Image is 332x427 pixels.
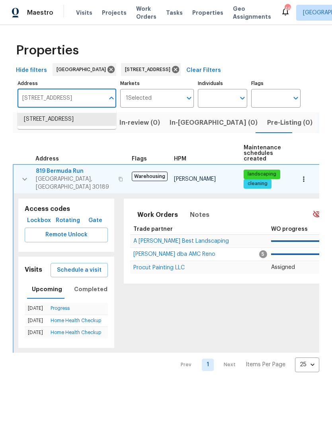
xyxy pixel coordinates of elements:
h5: Access codes [25,205,108,213]
span: Notes [190,209,209,220]
span: Schedule a visit [57,265,102,275]
span: Rotating [57,216,79,226]
nav: Pagination Navigation [173,357,319,372]
span: landscaping [244,171,279,178]
span: In-review (0) [119,117,160,128]
span: Flags [132,156,147,162]
td: [DATE] [25,303,47,315]
span: [GEOGRAPHIC_DATA] [57,66,109,73]
span: HPM [174,156,186,162]
a: Home Health Checkup [51,330,101,335]
a: Procut Painting LLC [133,265,185,270]
div: [STREET_ADDRESS] [121,63,181,76]
button: Gate [82,213,108,228]
span: Maintenance schedules created [244,145,281,162]
span: Upcoming [32,284,62,294]
label: Markets [120,81,194,86]
div: [GEOGRAPHIC_DATA] [53,63,116,76]
span: Gate [86,216,105,226]
span: Properties [16,46,79,54]
span: Projects [102,9,127,17]
button: Open [184,93,195,104]
span: Remote Unlock [31,230,102,240]
span: Address [35,156,59,162]
span: Completed [74,284,107,294]
button: Open [290,93,301,104]
button: Remote Unlock [25,228,108,242]
button: Open [237,93,248,104]
span: Work Orders [137,209,178,220]
p: Items Per Page [246,361,285,369]
li: [STREET_ADDRESS] [18,113,116,126]
button: Close [106,93,117,104]
h5: Visits [25,266,42,274]
button: Rotating [53,213,82,228]
span: In-[GEOGRAPHIC_DATA] (0) [170,117,258,128]
div: 46 [285,5,290,13]
label: Flags [251,81,301,86]
label: Address [18,81,116,86]
a: Home Health Checkup [51,318,101,323]
span: Trade partner [133,226,173,232]
span: [STREET_ADDRESS] [125,66,174,73]
td: [DATE] [25,315,47,327]
span: cleaning [244,180,271,187]
span: 819 Bermuda Run [36,167,113,175]
td: [DATE] [25,327,47,338]
span: Work Orders [136,5,156,21]
span: Warehousing [132,172,168,181]
p: Assigned [271,263,319,272]
span: Geo Assignments [233,5,271,21]
div: 25 [295,354,319,375]
button: Clear Filters [183,63,224,78]
button: Schedule a visit [51,263,108,278]
a: [PERSON_NAME] dba AMC Reno [133,252,215,257]
button: Lockbox [25,213,53,228]
span: Pre-Listing (0) [267,117,312,128]
span: Tasks [166,10,183,15]
span: [GEOGRAPHIC_DATA], [GEOGRAPHIC_DATA] 30189 [36,175,113,191]
a: Goto page 1 [202,359,214,371]
span: Lockbox [28,216,50,226]
a: A [PERSON_NAME] Best Landscaping [133,239,229,243]
span: Procut Painting LLC [133,265,185,270]
span: Hide filters [16,66,47,75]
span: 5 [259,250,267,258]
span: 1 Selected [126,95,152,102]
span: Maestro [27,9,53,17]
span: Properties [192,9,223,17]
label: Individuals [198,81,247,86]
span: WO progress [271,226,308,232]
span: Visits [76,9,92,17]
span: [PERSON_NAME] [174,176,216,182]
input: Search ... [18,89,104,108]
span: Clear Filters [186,66,221,75]
button: Hide filters [13,63,50,78]
a: Progress [51,306,70,311]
